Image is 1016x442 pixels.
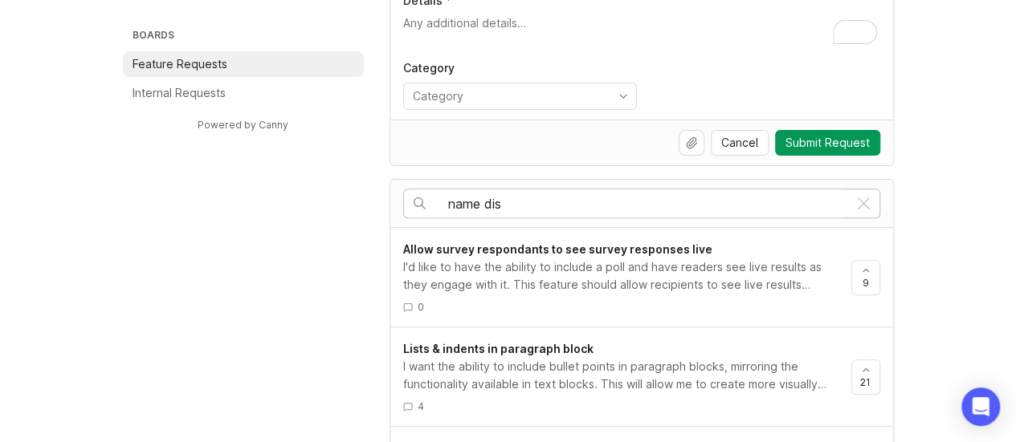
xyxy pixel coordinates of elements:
[418,300,424,314] span: 0
[403,358,839,393] div: I want the ability to include bullet points in paragraph blocks, mirroring the functionality avai...
[123,80,364,106] a: Internal Requests
[863,276,869,290] span: 9
[403,15,880,47] textarea: To enrich screen reader interactions, please activate Accessibility in Grammarly extension settings
[785,135,870,151] span: Submit Request
[403,258,839,294] div: I'd like to have the ability to include a poll and have readers see live results as they engage w...
[403,241,851,314] a: Allow survey respondants to see survey responses liveI'd like to have the ability to include a po...
[133,85,226,101] p: Internal Requests
[195,116,291,134] a: Powered by Canny
[851,359,880,395] button: 21
[775,130,880,156] button: Submit Request
[403,83,637,110] div: toggle menu
[123,51,364,77] a: Feature Requests
[403,242,712,256] span: Allow survey respondants to see survey responses live
[413,87,609,105] input: Category
[711,130,769,156] button: Cancel
[860,375,871,389] span: 21
[129,26,364,48] h3: Boards
[403,340,851,413] a: Lists & indents in paragraph blockI want the ability to include bullet points in paragraph blocks...
[403,342,594,355] span: Lists & indents in paragraph block
[851,260,880,295] button: 9
[721,135,758,151] span: Cancel
[610,90,636,103] svg: toggle icon
[418,399,424,413] span: 4
[448,195,848,213] input: Search…
[679,130,704,156] button: Upload file
[133,56,227,72] p: Feature Requests
[403,60,637,76] p: Category
[961,387,1000,426] div: Open Intercom Messenger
